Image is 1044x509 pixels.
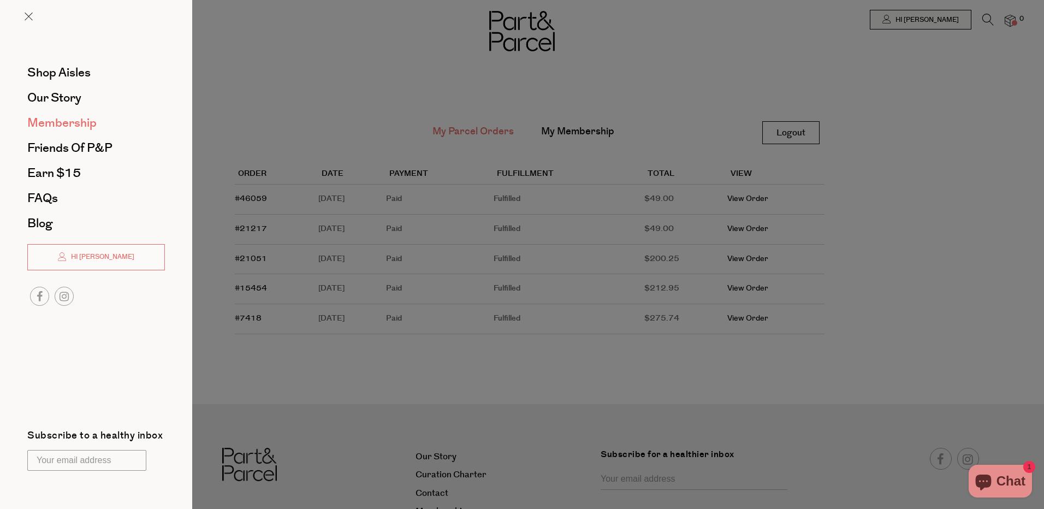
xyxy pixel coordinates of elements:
a: Blog [27,217,165,229]
a: FAQs [27,192,165,204]
a: Shop Aisles [27,67,165,79]
a: Earn $15 [27,167,165,179]
span: Blog [27,215,52,232]
span: Shop Aisles [27,64,91,81]
span: Earn $15 [27,164,81,182]
input: Your email address [27,450,146,471]
a: Membership [27,117,165,129]
label: Subscribe to a healthy inbox [27,431,163,445]
a: Friends of P&P [27,142,165,154]
span: Friends of P&P [27,139,112,157]
span: Hi [PERSON_NAME] [68,252,134,262]
span: Membership [27,114,97,132]
a: Hi [PERSON_NAME] [27,244,165,270]
span: FAQs [27,190,58,207]
a: Our Story [27,92,165,104]
span: Our Story [27,89,81,106]
inbox-online-store-chat: Shopify online store chat [965,465,1035,500]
